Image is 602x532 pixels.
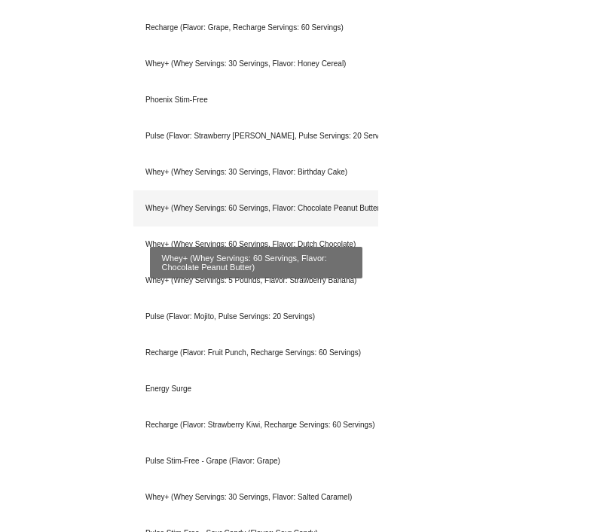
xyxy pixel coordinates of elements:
div: Pulse (Flavor: Strawberry [PERSON_NAME], Pulse Servings: 20 Servings) [133,118,378,154]
div: Whey+ (Whey Servings: 30 Servings, Flavor: Honey Cereal) [133,46,378,82]
div: Whey+ (Whey Servings: 30 Servings, Flavor: Salted Caramel) [133,479,378,515]
div: Pulse (Flavor: Mojito, Pulse Servings: 20 Servings) [133,299,378,335]
div: Energy Surge [133,371,378,407]
div: Recharge (Flavor: Fruit Punch, Recharge Servings: 60 Servings) [133,335,378,371]
div: Recharge (Flavor: Grape, Recharge Servings: 60 Servings) [133,10,378,46]
div: Pulse Stim-Free - Grape (Flavor: Grape) [133,443,378,479]
div: Whey+ (Whey Servings: 30 Servings, Flavor: Birthday Cake) [133,154,378,190]
div: Phoenix Stim-Free [133,82,378,118]
div: Recharge (Flavor: Strawberry Kiwi, Recharge Servings: 60 Servings) [133,407,378,443]
div: Whey+ (Whey Servings: 5 Pounds, Flavor: Strawberry Banana) [133,263,378,299]
div: Whey+ (Whey Servings: 60 Servings, Flavor: Dutch Chocolate) [133,226,378,263]
div: Whey+ (Whey Servings: 60 Servings, Flavor: Chocolate Peanut Butter) [133,190,378,226]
